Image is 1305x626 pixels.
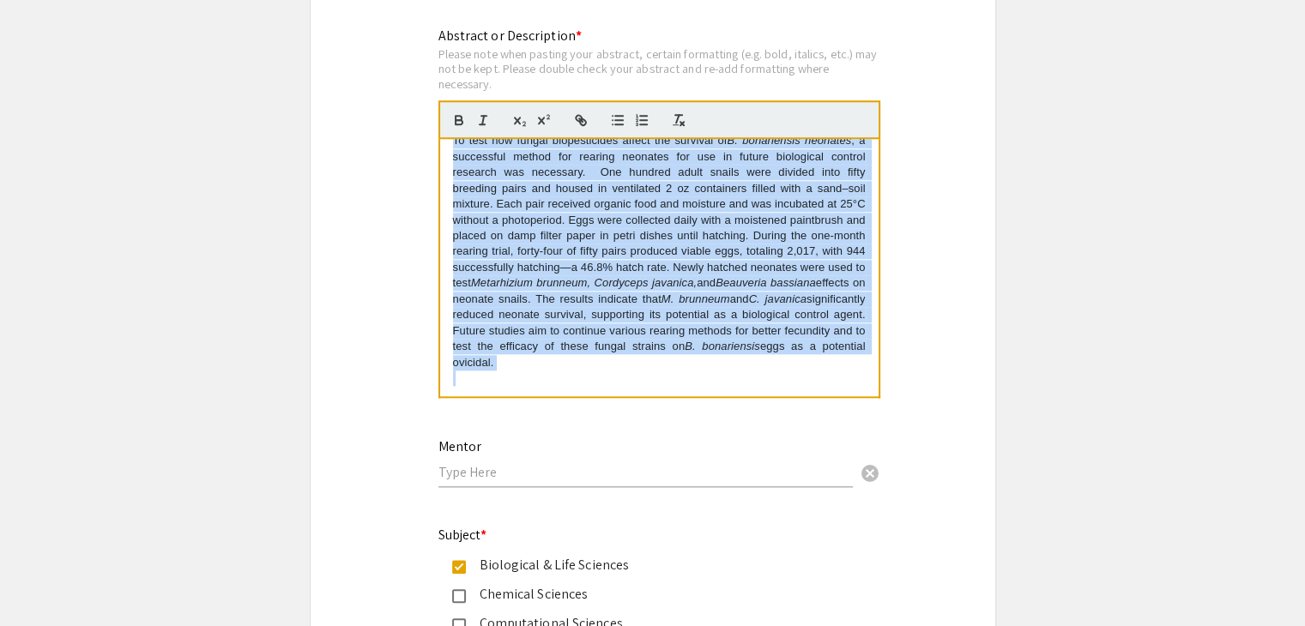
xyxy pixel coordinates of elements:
div: Please note when pasting your abstract, certain formatting (e.g. bold, italics, etc.) may not be ... [438,46,880,92]
mat-label: Subject [438,526,487,544]
em: M. brunneum [662,292,730,305]
mat-label: Mentor [438,437,481,455]
em: B. bonariensis neonates [727,134,851,147]
mat-label: Abstract or Description [438,27,582,45]
em: C. javanica [749,292,807,305]
em: B. bonariensis [685,340,760,352]
em: Beauveria bassiana [716,276,816,289]
div: Chemical Sciences [466,584,826,605]
div: Biological & Life Sciences [466,555,826,575]
p: is an invasive gastropod that has been negatively affecting row crops and irrigation systems thro... [453,86,866,370]
em: Metarhizium brunneum, Cordyceps javanica, [471,276,697,289]
input: Type Here [438,463,853,481]
button: Clear [853,454,887,489]
span: cancel [860,463,880,484]
iframe: Chat [13,549,73,613]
